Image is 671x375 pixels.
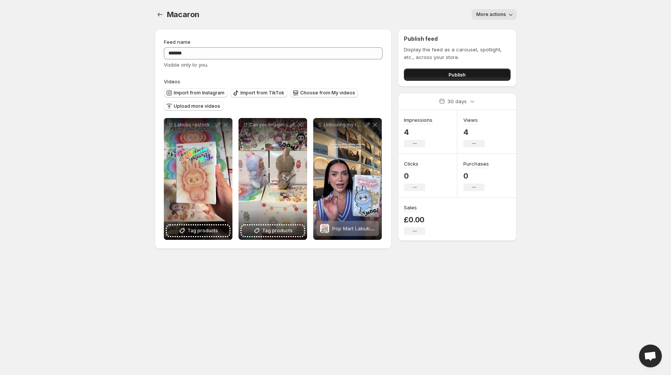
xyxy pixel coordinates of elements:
p: 30 days [447,97,467,105]
p: Unboxing my real labubu that I got from PixelHubMedia on TikTok shop labubu labubuunboxing unboxing [324,122,364,128]
h2: Publish feed [404,35,510,43]
span: Tag products [262,227,293,235]
p: £0.00 [404,215,425,224]
h3: Clicks [404,160,418,168]
button: Choose from My videos [290,88,358,97]
button: Import from Instagram [164,88,227,97]
p: 0 [404,171,425,180]
span: Publish [448,71,466,78]
p: 0 [463,171,489,180]
p: Labubu restock just landed labubu labubumacarons labubuthemonsters bigintoengrylabubu labubumacarons [175,122,214,128]
span: Import from Instagram [174,90,224,96]
span: Upload more videos [174,103,220,109]
a: Open chat [639,345,662,367]
h3: Purchases [463,160,489,168]
p: 4 [404,128,432,137]
span: Videos [164,78,180,85]
span: Choose from My videos [300,90,355,96]
span: Import from TikTok [240,90,284,96]
img: Pop Mart Labubu The Monsters 'Exciting Macarons' Vinyl Face Blind Box [320,224,329,233]
button: Upload more videos [164,102,223,111]
span: Visible only to you. [164,62,208,68]
div: Labubu restock just landed labubu labubumacarons labubuthemonsters bigintoengrylabubu labubumacar... [164,118,232,240]
span: More actions [476,11,506,18]
span: Tag products [187,227,218,235]
button: Settings [155,9,165,20]
div: Unboxing my real labubu that I got from PixelHubMedia on TikTok shop labubu labubuunboxing unboxi... [313,118,382,240]
button: More actions [472,9,517,20]
p: 4 [463,128,485,137]
button: Tag products [242,225,304,236]
span: Feed name [164,39,191,45]
h3: Views [463,116,478,124]
button: Publish [404,69,510,81]
h3: Impressions [404,116,432,124]
div: Can you imagine the feeling bro dubai labubu labubuthemonsters macaronlabubu labubu popmartunboxi... [239,118,307,240]
p: Can you imagine the feeling bro dubai labubu labubuthemonsters macaronlabubu labubu popmartunboxing [249,122,289,128]
span: Macaron [167,10,200,19]
span: Pop Mart Labubu The Monsters 'Exciting Macarons' Vinyl Face Blind Box [332,225,506,231]
button: Import from TikTok [231,88,287,97]
h3: Sales [404,204,417,211]
button: Tag products [167,225,229,236]
p: Display the feed as a carousel, spotlight, etc., across your store. [404,46,510,61]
